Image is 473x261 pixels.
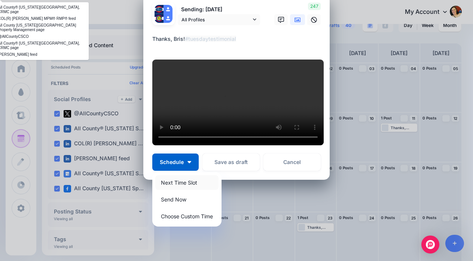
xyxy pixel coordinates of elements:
img: user_default_image.png [164,5,173,14]
img: arrow-down-white.png [187,161,191,163]
button: Save as draft [202,154,260,171]
div: Thanks, Bris! [152,34,324,43]
span: 247 [308,3,321,10]
a: Next Time Slot [155,175,219,190]
span: Schedule [160,160,184,165]
button: Schedule [152,154,199,171]
img: AMdzsQrO-25103.jpg [155,14,164,23]
p: Sending: [DATE] [178,5,260,14]
a: Cancel [263,154,321,171]
a: Send Now [155,192,219,207]
span: All Profiles [181,16,251,24]
div: Schedule [152,172,222,227]
img: 26907520_1286312674803064_2368821805094257652_n-bsa36127.jpg [155,5,164,14]
a: Choose Custom Time [155,209,219,224]
a: All Profiles [178,14,260,25]
div: Open Intercom Messenger [421,236,439,254]
img: user_default_image.png [164,14,173,23]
